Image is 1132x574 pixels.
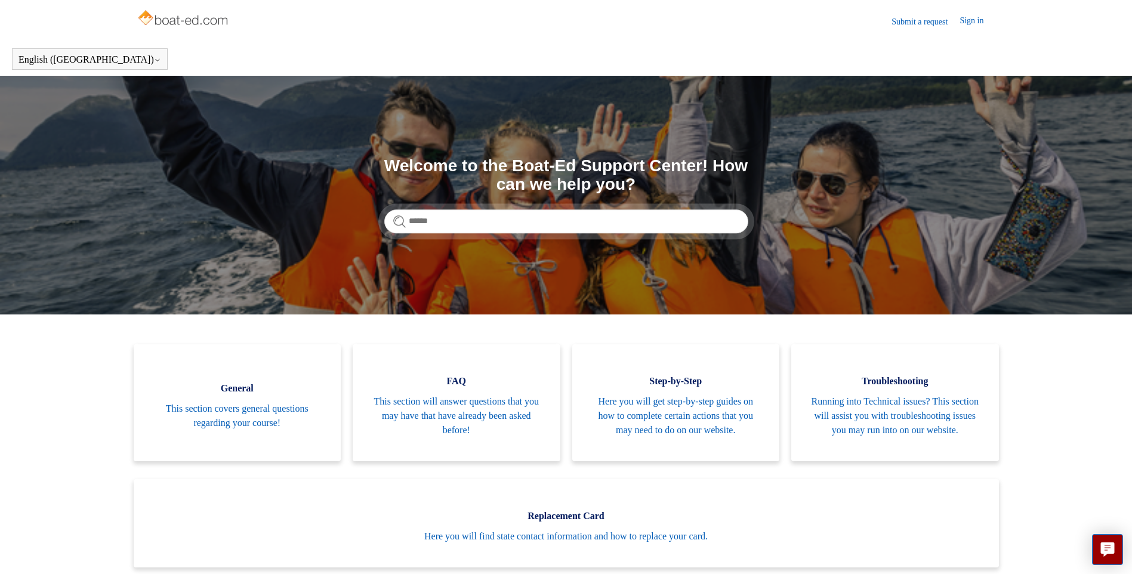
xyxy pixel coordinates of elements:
[892,16,960,28] a: Submit a request
[371,374,542,388] span: FAQ
[152,381,323,396] span: General
[809,374,981,388] span: Troubleshooting
[152,402,323,430] span: This section covers general questions regarding your course!
[134,344,341,461] a: General This section covers general questions regarding your course!
[152,529,981,544] span: Here you will find state contact information and how to replace your card.
[134,479,999,567] a: Replacement Card Here you will find state contact information and how to replace your card.
[137,7,232,31] img: Boat-Ed Help Center home page
[384,209,748,233] input: Search
[572,344,780,461] a: Step-by-Step Here you will get step-by-step guides on how to complete certain actions that you ma...
[960,14,995,29] a: Sign in
[791,344,999,461] a: Troubleshooting Running into Technical issues? This section will assist you with troubleshooting ...
[353,344,560,461] a: FAQ This section will answer questions that you may have that have already been asked before!
[18,54,161,65] button: English ([GEOGRAPHIC_DATA])
[1092,534,1123,565] button: Live chat
[809,394,981,437] span: Running into Technical issues? This section will assist you with troubleshooting issues you may r...
[590,374,762,388] span: Step-by-Step
[371,394,542,437] span: This section will answer questions that you may have that have already been asked before!
[590,394,762,437] span: Here you will get step-by-step guides on how to complete certain actions that you may need to do ...
[384,157,748,194] h1: Welcome to the Boat-Ed Support Center! How can we help you?
[152,509,981,523] span: Replacement Card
